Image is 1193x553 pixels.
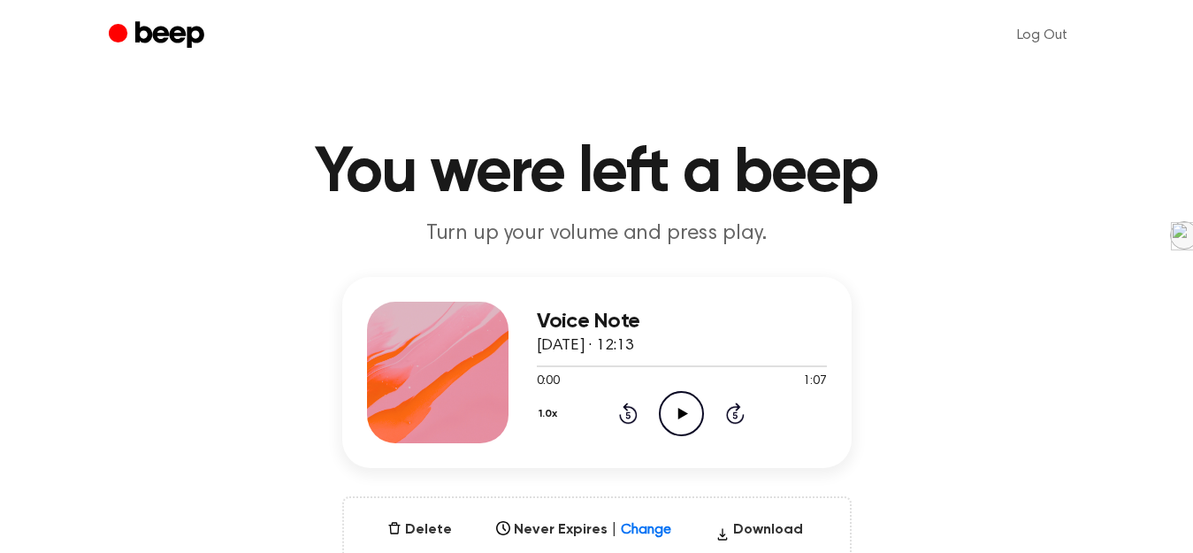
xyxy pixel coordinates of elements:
h3: Voice Note [537,310,827,334]
span: 0:00 [537,373,560,391]
span: 1:07 [803,373,826,391]
button: Download [708,519,810,548]
p: Turn up your volume and press play. [257,219,937,249]
h1: You were left a beep [144,142,1050,205]
span: [DATE] · 12:13 [537,338,634,354]
a: Log Out [999,14,1085,57]
button: Delete [380,519,459,541]
button: 1.0x [537,399,564,429]
a: Beep [109,19,209,53]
